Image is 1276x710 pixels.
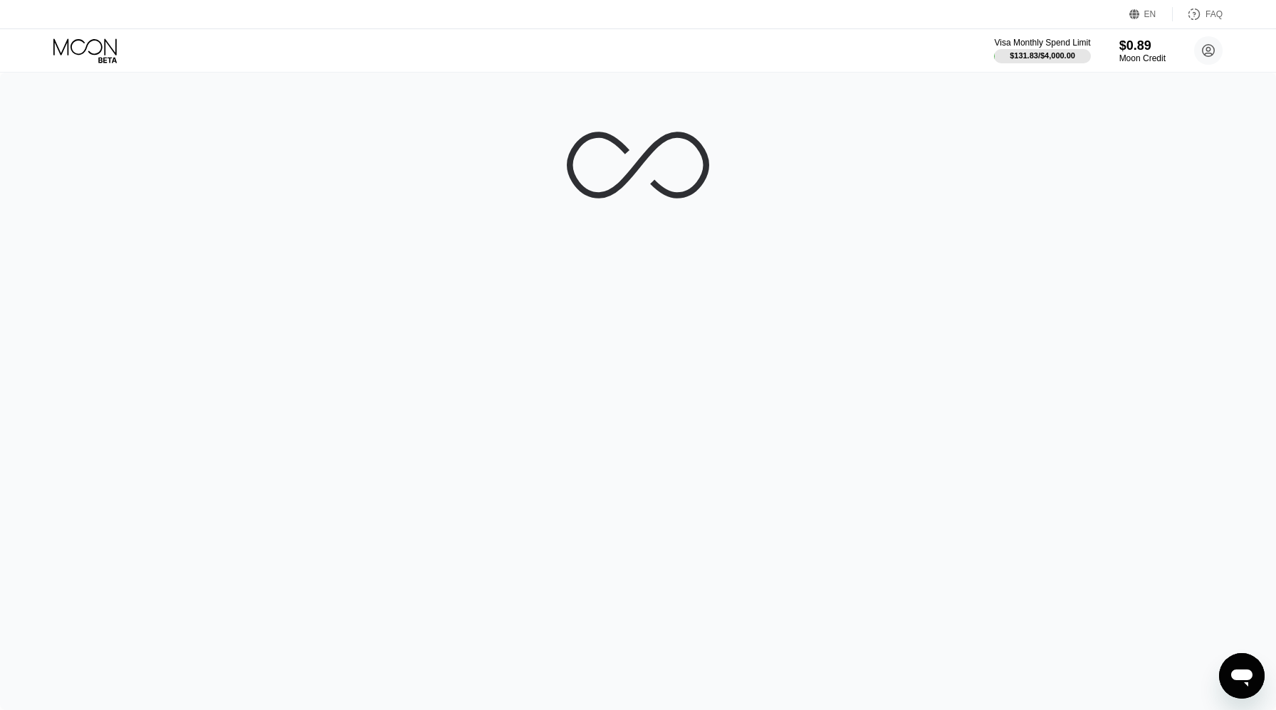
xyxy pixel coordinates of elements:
div: $0.89 [1119,38,1166,53]
iframe: Кнопка, открывающая окно обмена сообщениями; идет разговор [1219,653,1265,699]
div: $131.83 / $4,000.00 [1010,51,1075,60]
div: Visa Monthly Spend Limit [994,38,1090,48]
div: EN [1144,9,1156,19]
div: Moon Credit [1119,53,1166,63]
div: FAQ [1206,9,1223,19]
div: EN [1129,7,1173,21]
div: $0.89Moon Credit [1119,38,1166,63]
div: Visa Monthly Spend Limit$131.83/$4,000.00 [994,38,1090,63]
div: FAQ [1173,7,1223,21]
